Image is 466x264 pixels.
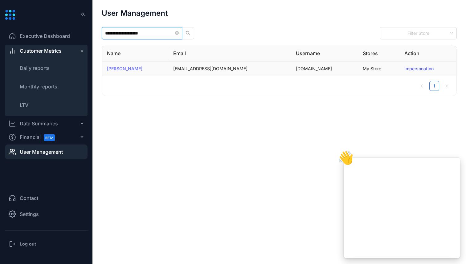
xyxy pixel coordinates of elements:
[44,134,55,141] span: BETA
[417,81,427,91] li: Previous Page
[107,66,142,71] a: [PERSON_NAME]
[358,62,399,76] td: My Store
[102,9,168,17] h1: User Management
[175,30,179,36] span: close-circle
[420,84,424,88] span: left
[430,81,439,91] a: 1
[20,194,38,202] span: Contact
[20,32,70,40] span: Executive Dashboard
[358,46,399,61] th: Stores
[20,148,63,156] span: User Management
[20,83,57,90] span: Monthly reports
[20,102,28,108] span: LTV
[186,31,190,36] span: search
[445,84,448,88] span: right
[168,62,291,76] td: [EMAIL_ADDRESS][DOMAIN_NAME]
[20,65,50,71] span: Daily reports
[175,31,179,35] span: close-circle
[429,81,439,91] li: 1
[20,130,60,144] span: Financial
[399,46,456,61] th: Action
[102,46,168,61] th: Name
[291,62,358,76] td: [DOMAIN_NAME]
[417,81,427,91] button: left
[20,210,39,218] span: Settings
[291,46,358,61] th: Username
[20,47,62,55] span: Customer Metrics
[344,158,460,258] iframe: Form - Tally
[442,81,452,91] button: right
[337,151,354,164] div: 👋
[168,46,291,61] th: Email
[20,241,36,247] h3: Log out
[20,120,58,127] div: Data Summaries
[404,66,434,71] a: Impersonation
[442,81,452,91] li: Next Page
